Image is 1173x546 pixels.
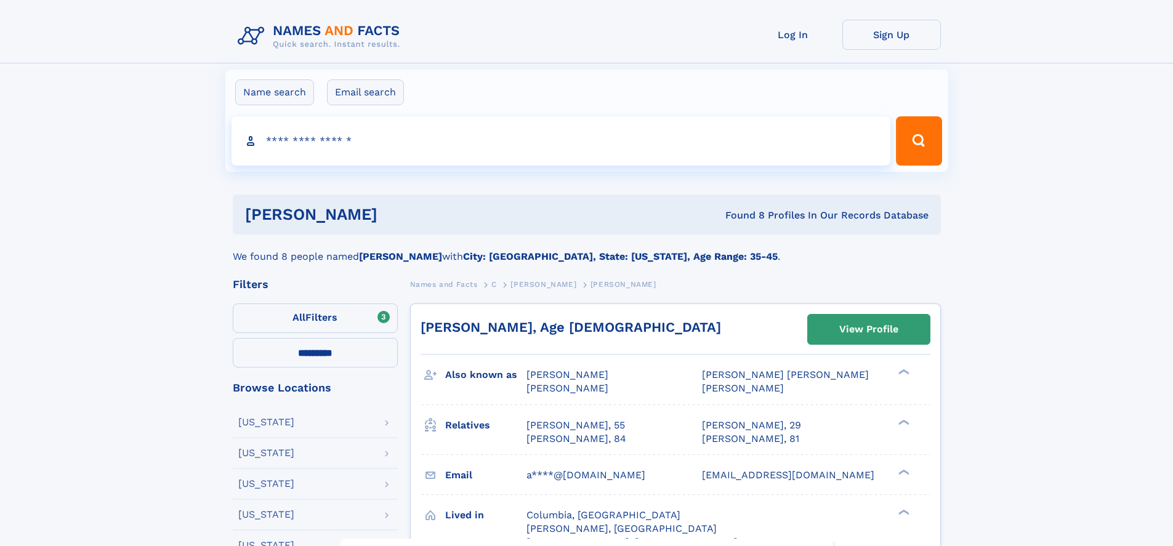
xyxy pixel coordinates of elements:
[232,116,891,166] input: search input
[839,315,898,343] div: View Profile
[808,315,930,344] a: View Profile
[491,280,497,289] span: C
[510,280,576,289] span: [PERSON_NAME]
[510,276,576,292] a: [PERSON_NAME]
[421,319,721,335] a: [PERSON_NAME], Age [DEMOGRAPHIC_DATA]
[235,79,314,105] label: Name search
[445,505,526,526] h3: Lived in
[551,209,929,222] div: Found 8 Profiles In Our Records Database
[842,20,941,50] a: Sign Up
[463,251,778,262] b: City: [GEOGRAPHIC_DATA], State: [US_STATE], Age Range: 35-45
[702,369,869,380] span: [PERSON_NAME] [PERSON_NAME]
[445,364,526,385] h3: Also known as
[445,465,526,486] h3: Email
[895,468,910,476] div: ❯
[526,382,608,394] span: [PERSON_NAME]
[238,417,294,427] div: [US_STATE]
[327,79,404,105] label: Email search
[702,419,801,432] a: [PERSON_NAME], 29
[238,448,294,458] div: [US_STATE]
[359,251,442,262] b: [PERSON_NAME]
[526,369,608,380] span: [PERSON_NAME]
[702,469,874,481] span: [EMAIL_ADDRESS][DOMAIN_NAME]
[591,280,656,289] span: [PERSON_NAME]
[292,311,305,323] span: All
[895,368,910,376] div: ❯
[896,116,941,166] button: Search Button
[238,479,294,489] div: [US_STATE]
[233,279,398,290] div: Filters
[526,523,717,534] span: [PERSON_NAME], [GEOGRAPHIC_DATA]
[491,276,497,292] a: C
[895,418,910,426] div: ❯
[744,20,842,50] a: Log In
[526,509,680,521] span: Columbia, [GEOGRAPHIC_DATA]
[702,382,784,394] span: [PERSON_NAME]
[895,508,910,516] div: ❯
[233,20,410,53] img: Logo Names and Facts
[445,415,526,436] h3: Relatives
[233,382,398,393] div: Browse Locations
[233,303,398,333] label: Filters
[526,419,625,432] a: [PERSON_NAME], 55
[245,207,552,222] h1: [PERSON_NAME]
[410,276,478,292] a: Names and Facts
[526,432,626,446] a: [PERSON_NAME], 84
[238,510,294,520] div: [US_STATE]
[702,432,799,446] a: [PERSON_NAME], 81
[233,235,941,264] div: We found 8 people named with .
